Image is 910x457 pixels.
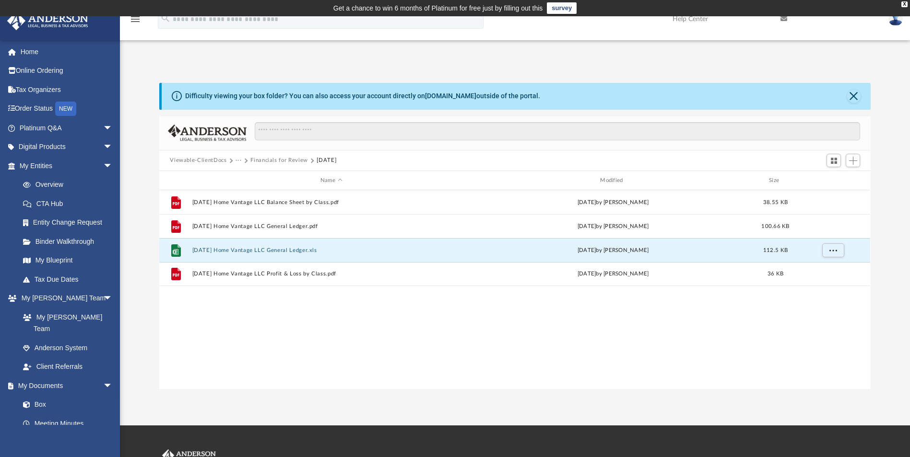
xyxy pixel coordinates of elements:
[13,232,127,251] a: Binder Walkthrough
[13,175,127,194] a: Overview
[192,223,470,229] button: [DATE] Home Vantage LLC General Ledger.pdf
[192,199,470,206] button: [DATE] Home Vantage LLC Balance Sheet by Class.pdf
[7,118,127,137] a: Platinum Q&Aarrow_drop_down
[474,222,752,231] div: [DATE] by [PERSON_NAME]
[333,2,543,14] div: Get a chance to win 6 months of Platinum for free just by filling out this
[827,154,841,167] button: Switch to Grid View
[317,156,336,165] button: [DATE]
[756,176,795,185] div: Size
[103,289,122,308] span: arrow_drop_down
[547,2,577,14] a: survey
[474,246,752,255] div: [DATE] by [PERSON_NAME]
[762,224,790,229] span: 100.66 KB
[13,414,122,433] a: Meeting Minutes
[7,376,122,395] a: My Documentsarrow_drop_down
[236,156,242,165] button: ···
[255,122,860,140] input: Search files and folders
[7,156,127,175] a: My Entitiesarrow_drop_down
[192,176,470,185] div: Name
[888,12,903,26] img: User Pic
[7,42,127,61] a: Home
[55,102,76,116] div: NEW
[768,272,783,277] span: 36 KB
[250,156,308,165] button: Financials for Review
[846,154,860,167] button: Add
[799,176,866,185] div: id
[103,376,122,396] span: arrow_drop_down
[192,271,470,277] button: [DATE] Home Vantage LLC Profit & Loss by Class.pdf
[474,270,752,279] div: [DATE] by [PERSON_NAME]
[103,118,122,138] span: arrow_drop_down
[103,137,122,157] span: arrow_drop_down
[763,200,788,205] span: 38.55 KB
[13,357,122,377] a: Client Referrals
[130,18,141,25] a: menu
[103,156,122,176] span: arrow_drop_down
[7,80,127,99] a: Tax Organizers
[13,395,118,414] a: Box
[901,1,908,7] div: close
[170,156,226,165] button: Viewable-ClientDocs
[425,92,476,100] a: [DOMAIN_NAME]
[13,194,127,213] a: CTA Hub
[7,99,127,119] a: Order StatusNEW
[13,270,127,289] a: Tax Due Dates
[13,213,127,232] a: Entity Change Request
[192,247,470,253] button: [DATE] Home Vantage LLC General Ledger.xls
[185,91,540,101] div: Difficulty viewing your box folder? You can also access your account directly on outside of the p...
[4,11,91,30] img: Anderson Advisors Platinum Portal
[763,248,788,253] span: 112.5 KB
[160,13,171,23] i: search
[474,198,752,207] div: [DATE] by [PERSON_NAME]
[159,190,870,388] div: grid
[13,308,118,338] a: My [PERSON_NAME] Team
[822,243,844,258] button: More options
[7,137,127,157] a: Digital Productsarrow_drop_down
[847,90,861,103] button: Close
[7,61,127,80] a: Online Ordering
[130,13,141,25] i: menu
[13,251,122,270] a: My Blueprint
[164,176,188,185] div: id
[7,289,122,308] a: My [PERSON_NAME] Teamarrow_drop_down
[13,338,122,357] a: Anderson System
[474,176,752,185] div: Modified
